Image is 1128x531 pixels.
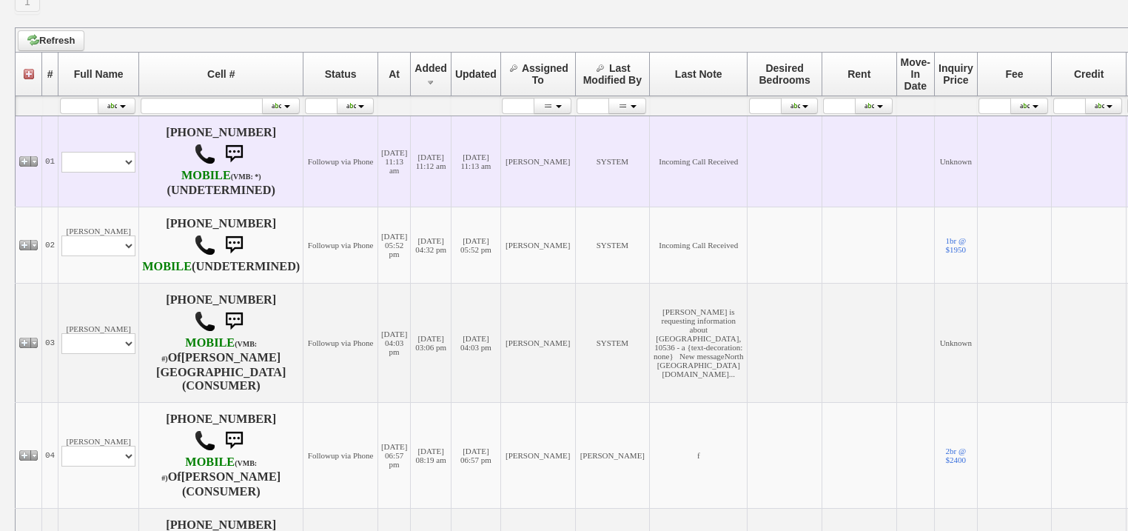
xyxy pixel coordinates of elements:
[377,116,410,207] td: [DATE] 11:13 am
[185,455,235,469] font: MOBILE
[414,62,447,74] span: Added
[935,116,978,207] td: Unknown
[901,56,930,92] span: Move-In Date
[675,68,722,80] span: Last Note
[389,68,400,80] span: At
[207,68,235,80] span: Cell #
[500,402,575,508] td: [PERSON_NAME]
[650,402,748,508] td: f
[42,52,58,96] th: #
[411,283,451,402] td: [DATE] 03:06 pm
[156,351,286,379] b: [PERSON_NAME][GEOGRAPHIC_DATA]
[500,283,575,402] td: [PERSON_NAME]
[42,283,58,402] td: 03
[142,293,300,393] h4: [PHONE_NUMBER] Of (CONSUMER)
[451,116,500,207] td: [DATE] 11:13 am
[650,116,748,207] td: Incoming Call Received
[650,283,748,402] td: [PERSON_NAME] is requesting information about [GEOGRAPHIC_DATA], 10536 - a {text-decoration: none...
[325,68,357,80] span: Status
[500,207,575,283] td: [PERSON_NAME]
[946,236,967,254] a: 1br @ $1950
[219,307,249,336] img: sms.png
[142,260,192,273] b: YMax Communications - YMax Communications - SVR
[231,173,261,181] font: (VMB: *)
[142,413,300,498] h4: [PHONE_NUMBER] Of (CONSUMER)
[451,402,500,508] td: [DATE] 06:57 pm
[142,126,300,197] h4: [PHONE_NUMBER] (UNDETERMINED)
[377,207,410,283] td: [DATE] 05:52 pm
[847,68,870,80] span: Rent
[42,207,58,283] td: 02
[583,62,642,86] span: Last Modified By
[219,426,249,455] img: sms.png
[411,116,451,207] td: [DATE] 11:12 am
[185,336,235,350] font: MOBILE
[522,62,568,86] span: Assigned To
[377,402,410,508] td: [DATE] 06:57 pm
[411,402,451,508] td: [DATE] 08:19 am
[759,62,810,86] span: Desired Bedrooms
[935,283,978,402] td: Unknown
[946,447,967,464] a: 2br @ $2400
[411,207,451,283] td: [DATE] 04:32 pm
[194,430,216,452] img: call.png
[42,116,58,207] td: 01
[181,169,231,182] font: MOBILE
[500,116,575,207] td: [PERSON_NAME]
[74,68,124,80] span: Full Name
[1005,68,1023,80] span: Fee
[455,68,497,80] span: Updated
[58,283,139,402] td: [PERSON_NAME]
[1074,68,1104,80] span: Credit
[161,455,257,484] b: T-Mobile USA, Inc.
[303,402,378,508] td: Followup via Phone
[939,62,973,86] span: Inquiry Price
[194,310,216,333] img: call.png
[18,30,84,51] a: Refresh
[219,139,249,169] img: sms.png
[161,340,257,363] font: (VMB: #)
[42,402,58,508] td: 04
[142,217,300,273] h4: [PHONE_NUMBER] (UNDETERMINED)
[161,336,257,364] b: T-Mobile USA, Inc.
[303,207,378,283] td: Followup via Phone
[575,207,650,283] td: SYSTEM
[451,207,500,283] td: [DATE] 05:52 pm
[219,230,249,260] img: sms.png
[181,470,281,484] b: [PERSON_NAME]
[161,459,257,482] font: (VMB: #)
[377,283,410,402] td: [DATE] 04:03 pm
[303,283,378,402] td: Followup via Phone
[181,169,261,182] b: Verizon Wireless
[650,207,748,283] td: Incoming Call Received
[142,260,192,273] font: MOBILE
[58,402,139,508] td: [PERSON_NAME]
[451,283,500,402] td: [DATE] 04:03 pm
[58,207,139,283] td: [PERSON_NAME]
[575,283,650,402] td: SYSTEM
[303,116,378,207] td: Followup via Phone
[575,402,650,508] td: [PERSON_NAME]
[575,116,650,207] td: SYSTEM
[194,143,216,165] img: call.png
[194,234,216,256] img: call.png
